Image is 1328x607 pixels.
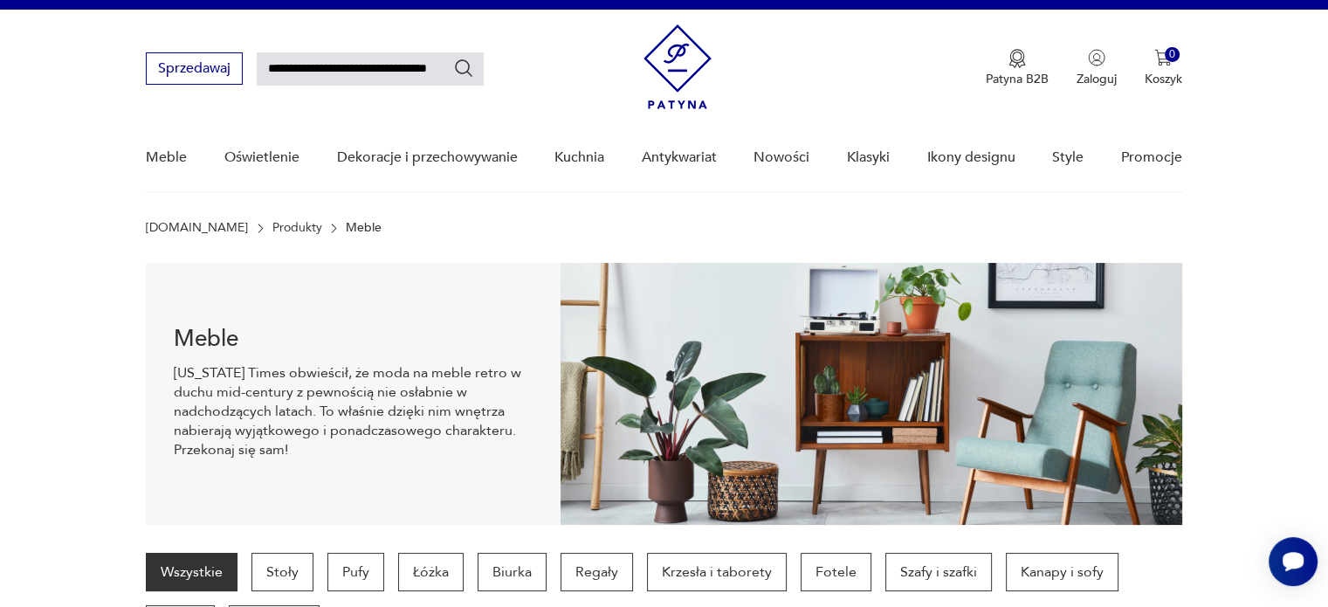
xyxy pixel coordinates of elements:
[327,553,384,591] a: Pufy
[1269,537,1318,586] iframe: Smartsupp widget button
[561,263,1182,525] img: Meble
[801,553,871,591] a: Fotele
[453,58,474,79] button: Szukaj
[174,363,533,459] p: [US_STATE] Times obwieścił, że moda na meble retro w duchu mid-century z pewnością nie osłabnie w...
[146,553,237,591] a: Wszystkie
[1052,124,1084,191] a: Style
[753,124,809,191] a: Nowości
[986,49,1049,87] button: Patyna B2B
[1121,124,1182,191] a: Promocje
[272,221,322,235] a: Produkty
[346,221,382,235] p: Meble
[986,71,1049,87] p: Patyna B2B
[1145,71,1182,87] p: Koszyk
[336,124,517,191] a: Dekoracje i przechowywanie
[1145,49,1182,87] button: 0Koszyk
[478,553,547,591] a: Biurka
[1008,49,1026,68] img: Ikona medalu
[146,64,243,76] a: Sprzedawaj
[1154,49,1172,66] img: Ikona koszyka
[986,49,1049,87] a: Ikona medaluPatyna B2B
[174,328,533,349] h1: Meble
[642,124,717,191] a: Antykwariat
[1165,47,1180,62] div: 0
[398,553,464,591] a: Łóżka
[1077,71,1117,87] p: Zaloguj
[146,124,187,191] a: Meble
[1088,49,1105,66] img: Ikonka użytkownika
[643,24,712,109] img: Patyna - sklep z meblami i dekoracjami vintage
[554,124,604,191] a: Kuchnia
[847,124,890,191] a: Klasyki
[926,124,1015,191] a: Ikony designu
[561,553,633,591] a: Regały
[1006,553,1118,591] a: Kanapy i sofy
[146,52,243,85] button: Sprzedawaj
[251,553,313,591] a: Stoły
[647,553,787,591] a: Krzesła i taborety
[224,124,299,191] a: Oświetlenie
[146,221,248,235] a: [DOMAIN_NAME]
[885,553,992,591] a: Szafy i szafki
[1077,49,1117,87] button: Zaloguj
